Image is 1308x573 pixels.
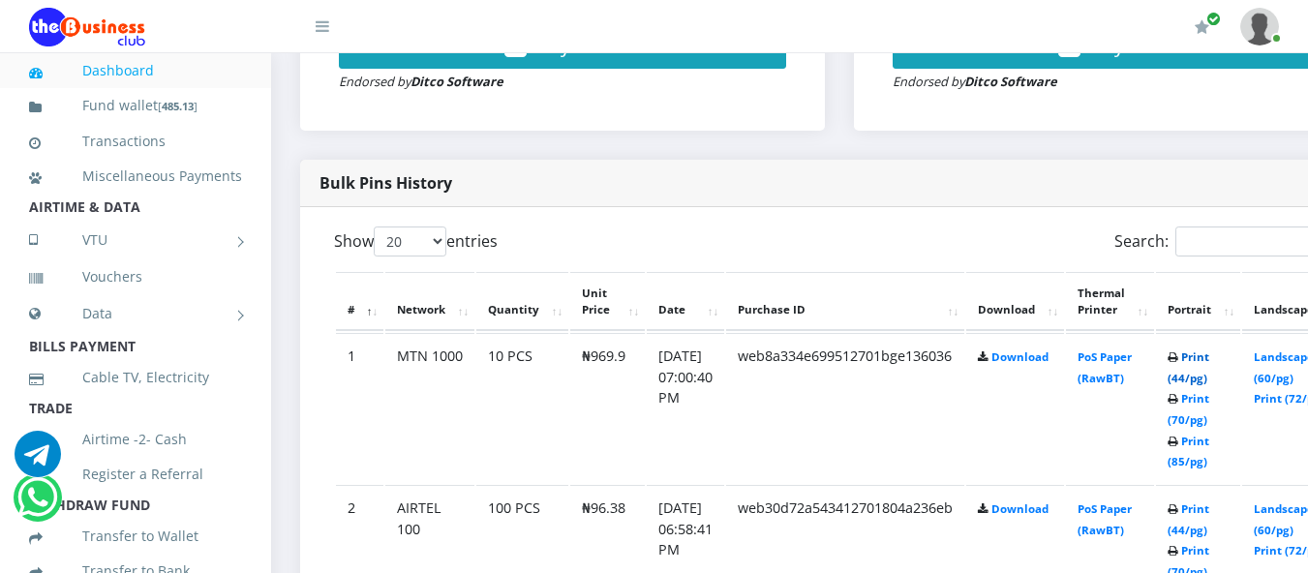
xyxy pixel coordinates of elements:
[1078,349,1132,385] a: PoS Paper (RawBT)
[29,48,242,93] a: Dashboard
[966,272,1064,332] th: Download: activate to sort column ascending
[158,99,198,113] small: [ ]
[1066,272,1154,332] th: Thermal Printer: activate to sort column ascending
[476,272,568,332] th: Quantity: activate to sort column ascending
[1240,8,1279,45] img: User
[29,83,242,129] a: Fund wallet[485.13]
[29,119,242,164] a: Transactions
[385,333,474,483] td: MTN 1000
[336,272,383,332] th: #: activate to sort column descending
[339,73,503,90] small: Endorsed by
[893,73,1057,90] small: Endorsed by
[1090,32,1175,58] span: Buy Now!
[964,73,1057,90] strong: Ditco Software
[570,333,645,483] td: ₦969.9
[726,272,964,332] th: Purchase ID: activate to sort column ascending
[334,226,498,256] label: Show entries
[29,417,242,462] a: Airtime -2- Cash
[647,272,724,332] th: Date: activate to sort column ascending
[1078,501,1132,537] a: PoS Paper (RawBT)
[726,333,964,483] td: web8a334e699512701bge136036
[17,489,57,521] a: Chat for support
[29,8,145,46] img: Logo
[29,452,242,497] a: Register a Referral
[1168,349,1209,385] a: Print (44/pg)
[29,255,242,299] a: Vouchers
[476,333,568,483] td: 10 PCS
[991,349,1049,364] a: Download
[536,32,622,58] span: Buy Now!
[336,333,383,483] td: 1
[15,445,61,477] a: Chat for support
[991,501,1049,516] a: Download
[29,355,242,400] a: Cable TV, Electricity
[1156,272,1240,332] th: Portrait: activate to sort column ascending
[1168,501,1209,537] a: Print (44/pg)
[29,216,242,264] a: VTU
[374,226,446,256] select: Showentries
[647,333,724,483] td: [DATE] 07:00:40 PM
[1168,391,1209,427] a: Print (70/pg)
[1206,12,1221,26] span: Renew/Upgrade Subscription
[162,99,194,113] b: 485.13
[319,172,452,194] strong: Bulk Pins History
[570,272,645,332] th: Unit Price: activate to sort column ascending
[29,289,242,338] a: Data
[29,514,242,558] a: Transfer to Wallet
[1195,19,1209,35] i: Renew/Upgrade Subscription
[385,272,474,332] th: Network: activate to sort column ascending
[411,73,503,90] strong: Ditco Software
[29,154,242,198] a: Miscellaneous Payments
[1168,434,1209,469] a: Print (85/pg)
